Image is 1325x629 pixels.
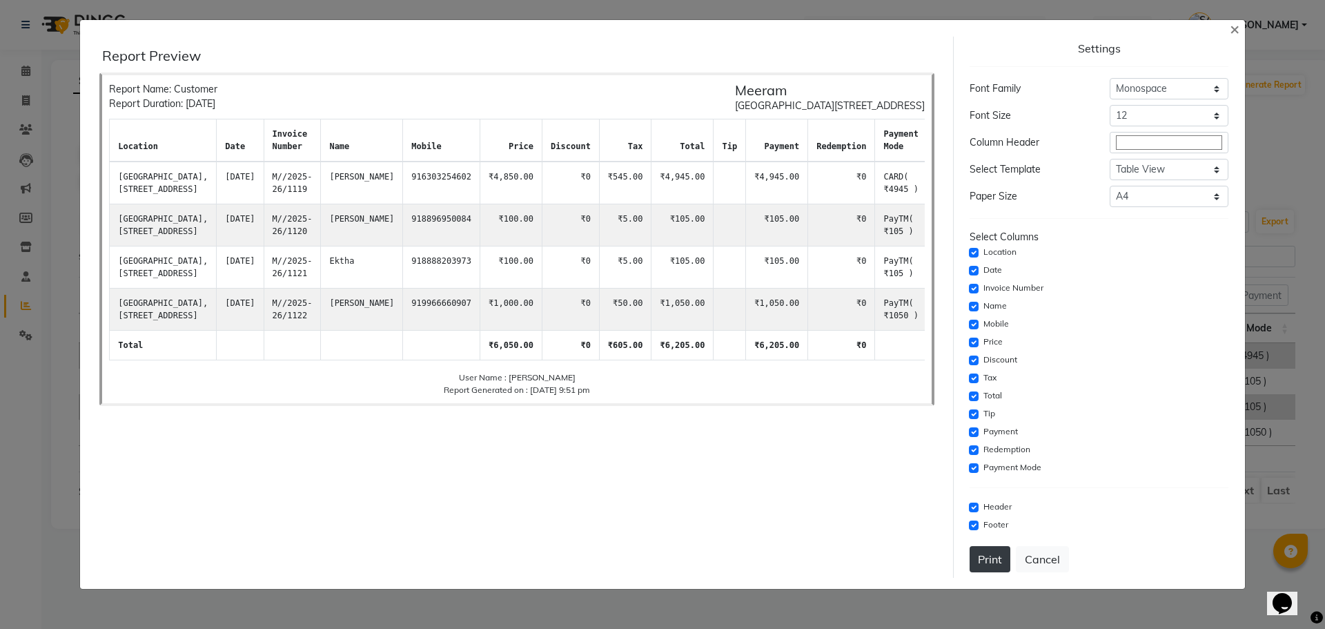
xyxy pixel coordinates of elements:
label: Payment [983,425,1018,438]
td: [PERSON_NAME] [321,204,403,246]
td: ₹1,050.00 [746,289,808,331]
div: Column Header [959,135,1099,150]
td: ₹545.00 [599,162,651,204]
td: PayTM( ₹1050 ) [875,289,927,331]
th: invoice number [264,119,321,162]
label: Name [983,300,1007,312]
td: [DATE] [217,246,264,289]
td: Ektha [321,246,403,289]
td: M//2025-26/1119 [264,162,321,204]
label: Discount [983,354,1017,366]
span: × [1230,18,1239,39]
th: discount [542,119,600,162]
td: [GEOGRAPHIC_DATA], [STREET_ADDRESS] [110,289,217,331]
td: PayTM( ₹105 ) [875,204,927,246]
td: ₹4,945.00 [746,162,808,204]
div: Select Columns [970,230,1228,244]
td: ₹4,945.00 [651,162,714,204]
td: ₹6,205.00 [651,331,714,360]
td: ₹0 [542,162,600,204]
label: Location [983,246,1017,258]
td: 918888203973 [403,246,480,289]
td: ₹0 [808,246,875,289]
td: ₹4,850.00 [480,162,542,204]
td: ₹1,000.00 [480,289,542,331]
td: [DATE] [217,162,264,204]
div: Font Size [959,108,1099,123]
label: Header [983,501,1012,513]
th: location [110,119,217,162]
th: date [217,119,264,162]
th: total [651,119,714,162]
div: Select Template [959,162,1099,177]
td: [GEOGRAPHIC_DATA], [STREET_ADDRESS] [110,162,217,204]
td: ₹100.00 [480,204,542,246]
td: 916303254602 [403,162,480,204]
td: ₹0 [542,204,600,246]
td: [GEOGRAPHIC_DATA], [STREET_ADDRESS] [110,204,217,246]
td: ₹100.00 [480,246,542,289]
button: Close [1219,9,1250,48]
div: [GEOGRAPHIC_DATA][STREET_ADDRESS] [735,99,925,113]
div: Report Preview [102,48,943,64]
td: [GEOGRAPHIC_DATA], [STREET_ADDRESS] [110,246,217,289]
td: ₹5.00 [599,204,651,246]
div: User Name : [PERSON_NAME] [109,371,925,384]
th: payment [746,119,808,162]
h5: Meeram [735,82,925,99]
td: 918896950084 [403,204,480,246]
th: price [480,119,542,162]
label: Footer [983,519,1008,531]
div: Report Name: Customer [109,82,217,97]
iframe: chat widget [1267,574,1311,615]
td: M//2025-26/1120 [264,204,321,246]
label: Redemption [983,443,1030,456]
td: ₹6,050.00 [480,331,542,360]
th: mobile [403,119,480,162]
td: ₹5.00 [599,246,651,289]
td: M//2025-26/1121 [264,246,321,289]
label: Payment Mode [983,461,1041,474]
label: Total [983,389,1002,402]
td: ₹0 [542,246,600,289]
label: Date [983,264,1002,276]
td: ₹0 [542,289,600,331]
div: Report Duration: [DATE] [109,97,217,111]
td: ₹105.00 [746,204,808,246]
td: ₹1,050.00 [651,289,714,331]
th: redemption [808,119,875,162]
div: Font Family [959,81,1099,96]
td: ₹0 [808,331,875,360]
label: Mobile [983,318,1009,330]
th: tax [599,119,651,162]
td: ₹0 [808,289,875,331]
div: Paper Size [959,189,1099,204]
td: ₹0 [808,204,875,246]
td: [PERSON_NAME] [321,162,403,204]
td: ₹50.00 [599,289,651,331]
td: ₹105.00 [651,204,714,246]
th: payment mode [875,119,927,162]
th: tip [714,119,746,162]
td: ₹0 [808,162,875,204]
td: Total [110,331,217,360]
td: M//2025-26/1122 [264,289,321,331]
button: Cancel [1016,546,1069,572]
td: 919966660907 [403,289,480,331]
td: [DATE] [217,289,264,331]
th: name [321,119,403,162]
td: ₹0 [542,331,600,360]
td: CARD( ₹4945 ) [875,162,927,204]
label: Tip [983,407,995,420]
label: Tax [983,371,997,384]
div: Report Generated on : [DATE] 9:51 pm [109,384,925,396]
td: PayTM( ₹105 ) [875,246,927,289]
label: Invoice Number [983,282,1043,294]
td: ₹105.00 [651,246,714,289]
td: [PERSON_NAME] [321,289,403,331]
label: Price [983,336,1003,348]
td: [DATE] [217,204,264,246]
td: ₹105.00 [746,246,808,289]
td: ₹6,205.00 [746,331,808,360]
div: Settings [970,42,1228,55]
